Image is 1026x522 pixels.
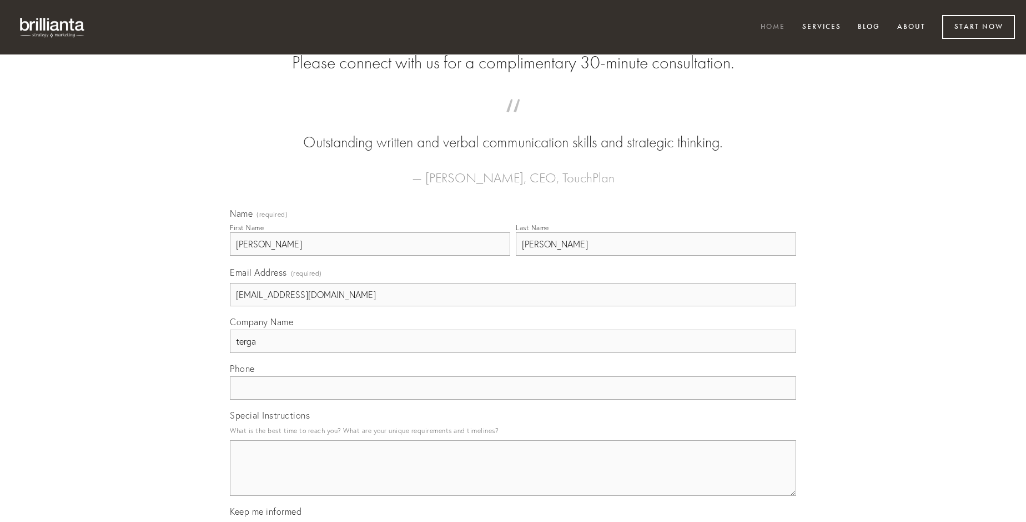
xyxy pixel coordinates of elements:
[942,15,1015,39] a: Start Now
[11,11,94,43] img: brillianta - research, strategy, marketing
[291,266,322,281] span: (required)
[230,506,301,517] span: Keep me informed
[230,267,287,278] span: Email Address
[795,18,848,37] a: Services
[851,18,887,37] a: Blog
[248,153,778,189] figcaption: — [PERSON_NAME], CEO, TouchPlan
[890,18,933,37] a: About
[230,423,796,438] p: What is the best time to reach you? What are your unique requirements and timelines?
[753,18,792,37] a: Home
[230,52,796,73] h2: Please connect with us for a complimentary 30-minute consultation.
[516,223,549,232] div: Last Name
[230,316,293,327] span: Company Name
[248,110,778,153] blockquote: Outstanding written and verbal communication skills and strategic thinking.
[248,110,778,132] span: “
[256,211,288,218] span: (required)
[230,208,253,219] span: Name
[230,363,255,374] span: Phone
[230,223,264,232] div: First Name
[230,410,310,421] span: Special Instructions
